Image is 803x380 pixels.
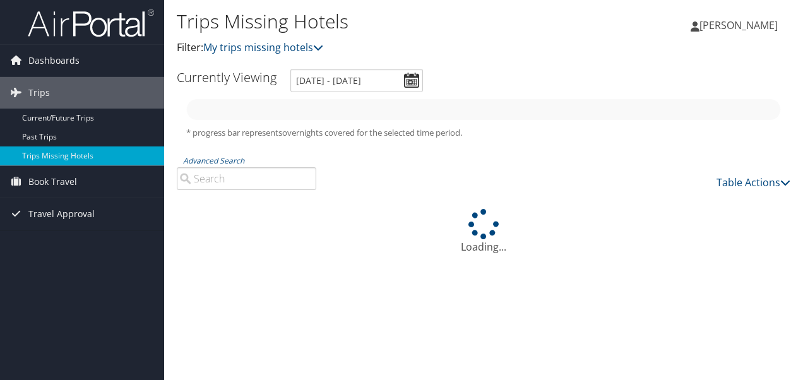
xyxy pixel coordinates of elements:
[28,166,77,198] span: Book Travel
[28,8,154,38] img: airportal-logo.png
[186,127,781,139] h5: * progress bar represents overnights covered for the selected time period.
[183,155,244,166] a: Advanced Search
[717,175,790,189] a: Table Actions
[177,69,277,86] h3: Currently Viewing
[28,198,95,230] span: Travel Approval
[177,167,316,190] input: Advanced Search
[177,8,586,35] h1: Trips Missing Hotels
[203,40,323,54] a: My trips missing hotels
[177,40,586,56] p: Filter:
[699,18,778,32] span: [PERSON_NAME]
[28,45,80,76] span: Dashboards
[290,69,423,92] input: [DATE] - [DATE]
[177,209,790,254] div: Loading...
[28,77,50,109] span: Trips
[691,6,790,44] a: [PERSON_NAME]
